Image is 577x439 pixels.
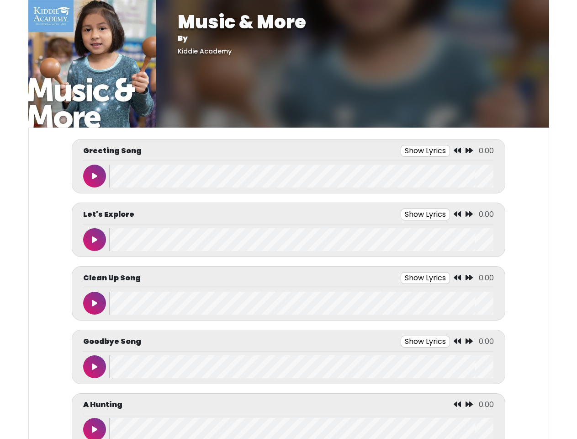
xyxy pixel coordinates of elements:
[83,145,142,156] p: Greeting Song
[479,336,494,347] span: 0.00
[83,209,134,220] p: Let's Explore
[479,209,494,219] span: 0.00
[178,48,527,55] h5: Kiddie Academy
[479,399,494,410] span: 0.00
[401,209,450,220] button: Show Lyrics
[479,145,494,156] span: 0.00
[83,336,141,347] p: Goodbye Song
[83,399,122,410] p: A Hunting
[178,11,527,33] h1: Music & More
[401,336,450,348] button: Show Lyrics
[83,273,141,284] p: Clean Up Song
[479,273,494,283] span: 0.00
[178,33,527,44] p: By
[401,272,450,284] button: Show Lyrics
[401,145,450,157] button: Show Lyrics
